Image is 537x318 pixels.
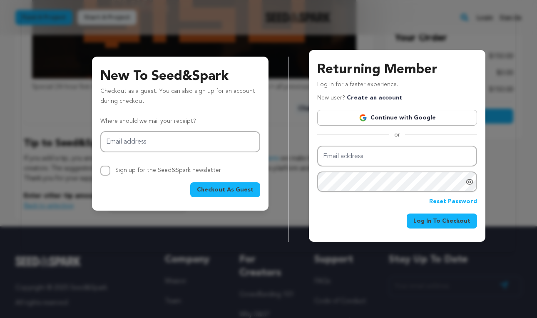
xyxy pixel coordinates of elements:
span: or [389,131,405,139]
p: Checkout as a guest. You can also sign up for an account during checkout. [100,87,260,110]
button: Log In To Checkout [407,214,477,229]
span: Log In To Checkout [413,217,470,225]
span: Checkout As Guest [197,186,254,194]
label: Sign up for the Seed&Spark newsletter [115,167,221,173]
input: Email address [317,146,477,167]
a: Continue with Google [317,110,477,126]
a: Reset Password [429,197,477,207]
p: Log in for a faster experience. [317,80,477,93]
h3: New To Seed&Spark [100,67,260,87]
a: Show password as plain text. Warning: this will display your password on the screen. [465,178,474,186]
button: Checkout As Guest [190,182,260,197]
img: Google logo [359,114,367,122]
p: New user? [317,93,402,103]
p: Where should we mail your receipt? [100,117,260,127]
a: Create an account [347,95,402,101]
input: Email address [100,131,260,152]
h3: Returning Member [317,60,477,80]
